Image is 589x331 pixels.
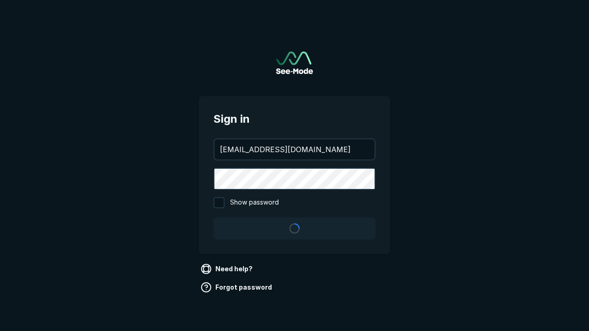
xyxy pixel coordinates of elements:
input: your@email.com [214,139,375,160]
a: Need help? [199,262,256,276]
span: Sign in [214,111,375,127]
span: Show password [230,197,279,208]
img: See-Mode Logo [276,51,313,74]
a: Forgot password [199,280,276,295]
a: Go to sign in [276,51,313,74]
